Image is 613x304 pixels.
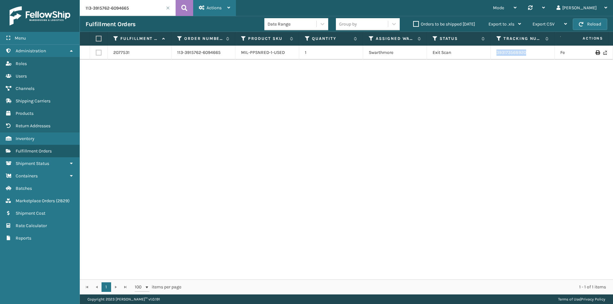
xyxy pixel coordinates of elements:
[563,33,607,44] span: Actions
[16,173,38,179] span: Containers
[503,36,542,41] label: Tracking Number
[299,46,363,60] td: 1
[207,5,222,11] span: Actions
[16,223,47,228] span: Rate Calculator
[10,6,70,26] img: logo
[339,21,357,27] div: Group by
[102,282,111,292] a: 1
[15,35,26,41] span: Menu
[581,297,605,301] a: Privacy Policy
[177,49,221,56] a: 113-3915762-6094665
[440,36,478,41] label: Status
[376,36,414,41] label: Assigned Warehouse
[241,50,285,55] a: MIL-PPSNRED-1-USED
[16,61,27,66] span: Roles
[558,294,605,304] div: |
[16,111,34,116] span: Products
[184,36,223,41] label: Order Number
[87,294,160,304] p: Copyright 2023 [PERSON_NAME]™ v 1.0.191
[135,284,144,290] span: 100
[363,46,427,60] td: Swarthmore
[16,235,31,241] span: Reports
[16,186,32,191] span: Batches
[493,5,504,11] span: Mode
[190,284,606,290] div: 1 - 1 of 1 items
[496,50,526,55] a: 393173568920
[427,46,491,60] td: Exit Scan
[56,198,70,204] span: ( 2829 )
[413,21,475,27] label: Orders to be shipped [DATE]
[533,21,555,27] span: Export CSV
[603,50,607,55] i: Never Shipped
[16,123,50,129] span: Return Addresses
[16,161,49,166] span: Shipment Status
[16,136,34,141] span: Inventory
[16,48,46,54] span: Administration
[16,86,34,91] span: Channels
[16,98,50,104] span: Shipping Carriers
[16,198,55,204] span: Marketplace Orders
[558,297,580,301] a: Terms of Use
[595,50,599,55] i: Print Label
[16,211,45,216] span: Shipment Cost
[312,36,351,41] label: Quantity
[268,21,317,27] div: Date Range
[573,19,607,30] button: Reload
[120,36,159,41] label: Fulfillment Order Id
[135,282,181,292] span: items per page
[86,20,135,28] h3: Fulfillment Orders
[248,36,287,41] label: Product SKU
[113,49,130,56] a: 2077531
[488,21,514,27] span: Export to .xls
[16,148,52,154] span: Fulfillment Orders
[16,73,27,79] span: Users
